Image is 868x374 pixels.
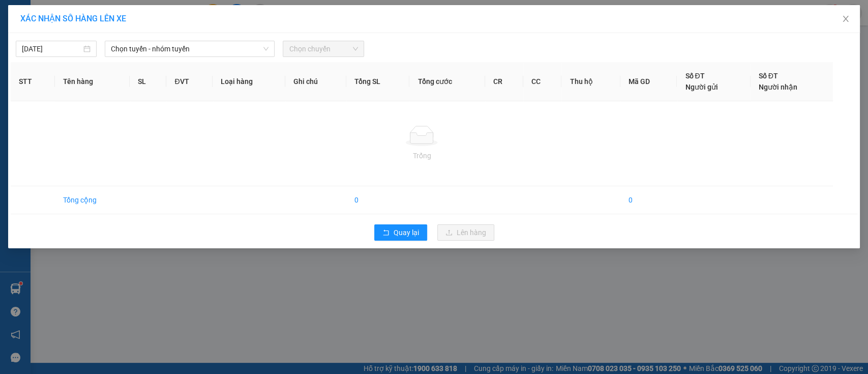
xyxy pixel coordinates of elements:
span: rollback [382,229,390,237]
img: logo.jpg [5,5,41,41]
span: down [263,46,269,52]
td: 0 [346,186,410,214]
span: environment [5,68,12,75]
span: Người nhận [759,83,797,91]
th: CC [523,62,561,101]
button: uploadLên hàng [437,224,494,241]
th: SL [130,62,166,101]
li: VP VP [PERSON_NAME] [70,55,135,77]
th: Tổng SL [346,62,410,101]
th: Mã GD [620,62,677,101]
span: Số ĐT [685,72,704,80]
th: Thu hộ [561,62,620,101]
span: XÁC NHẬN SỐ HÀNG LÊN XE [20,14,126,23]
th: Tên hàng [55,62,130,101]
span: Số ĐT [759,72,778,80]
li: VP VP chợ Mũi Né [5,55,70,66]
th: CR [485,62,523,101]
th: Ghi chú [285,62,346,101]
th: Tổng cước [409,62,485,101]
th: Loại hàng [213,62,285,101]
span: close [842,15,850,23]
th: STT [11,62,55,101]
td: Tổng cộng [55,186,130,214]
span: Chọn tuyến - nhóm tuyến [111,41,268,56]
span: Người gửi [685,83,717,91]
span: Chọn chuyến [289,41,357,56]
li: Nam Hải Limousine [5,5,147,43]
span: Quay lại [394,227,419,238]
button: Close [831,5,860,34]
div: Trống [19,150,825,161]
button: rollbackQuay lại [374,224,427,241]
input: 14/10/2025 [22,43,81,54]
td: 0 [620,186,677,214]
th: ĐVT [166,62,212,101]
